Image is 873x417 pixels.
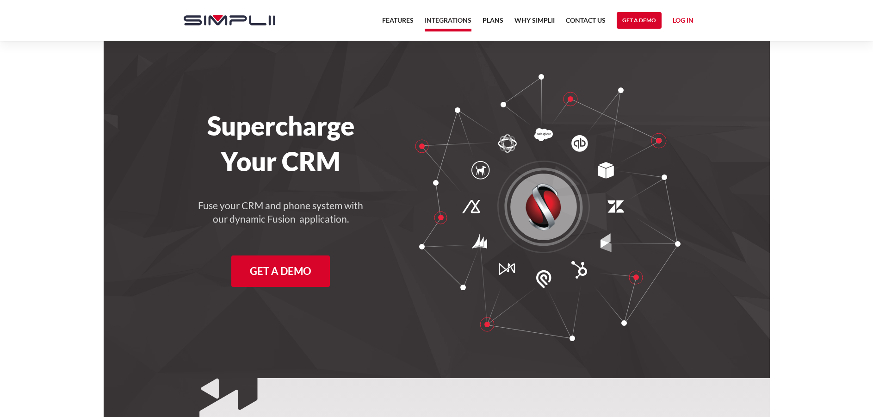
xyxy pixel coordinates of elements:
a: Features [382,15,414,31]
a: Get a Demo [617,12,662,29]
a: Integrations [425,15,471,31]
a: Why Simplii [514,15,555,31]
h4: Fuse your CRM and phone system with our dynamic Fusion application. [198,199,364,226]
a: Plans [483,15,503,31]
a: Log in [673,15,693,29]
a: Contact US [566,15,606,31]
h1: Supercharge [174,110,388,141]
a: Get a Demo [231,255,330,287]
h1: Your CRM [174,146,388,177]
img: Simplii [184,15,275,25]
